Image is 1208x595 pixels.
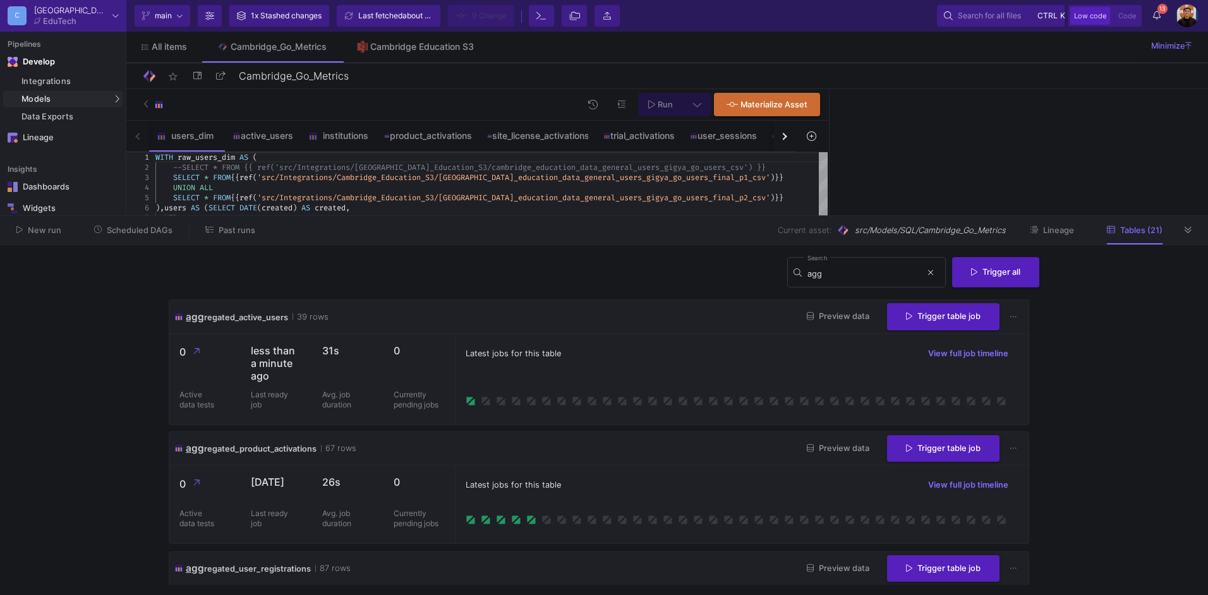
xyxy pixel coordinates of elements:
img: SQL-Model type child icon [772,133,777,138]
button: Trigger all [952,257,1039,287]
img: Navigation icon [8,182,18,192]
div: C [8,6,27,25]
p: 0 [179,344,231,360]
span: raw_users_dim [178,152,235,162]
button: Preview data [797,307,879,327]
div: Last fetched [358,6,434,25]
button: Preview data [797,439,879,459]
span: WITH [155,152,173,162]
a: Navigation iconDashboards [3,177,123,197]
span: New run [28,225,61,235]
span: }} [775,172,783,183]
div: 2 [126,162,149,172]
div: Dashboards [23,182,105,192]
p: [DATE] [251,476,302,488]
span: users [164,203,186,213]
span: AS [301,203,310,213]
mat-icon: star_border [166,69,181,84]
span: Latest jobs for this table [466,479,561,491]
span: --SELECT * FROM {{ ref('src/Integrations/[GEOGRAPHIC_DATA] [173,162,430,172]
div: institutions [308,131,369,141]
span: _p1_csv' [735,172,770,183]
img: Logo [142,68,157,84]
div: site_license_activations [487,131,588,141]
button: Tables (21) [1092,220,1178,240]
p: Avg. job duration [322,508,360,529]
img: icon [174,442,183,456]
button: SQL-Model type child icon [134,93,179,116]
span: FROM [213,193,231,203]
span: agg [186,443,204,455]
button: View full job timeline [918,476,1018,495]
span: , [178,213,182,223]
a: Navigation iconLineage [3,128,123,148]
span: All items [152,42,187,52]
span: SELECT [173,172,200,183]
button: Materialize Asset [714,93,820,116]
div: Lineage [23,133,105,143]
button: Code [1114,7,1140,25]
button: View full job timeline [918,344,1018,363]
div: Data Exports [21,112,119,122]
div: 5 [126,193,149,203]
p: 0 [179,476,231,491]
span: _education_data_general_users_gigya_go_users_final [514,172,735,183]
span: 13 [1157,4,1168,14]
span: 67 rows [321,442,356,454]
p: 0 [394,476,445,488]
p: 26s [322,476,373,488]
img: SQL-Model type child icon [690,132,698,140]
button: 13 [1145,5,1168,27]
img: SQL-Model type child icon [308,131,318,141]
img: SQL-Model type child icon [157,131,166,141]
span: {{ [231,172,239,183]
span: }} [775,193,783,203]
span: SELECT [173,193,200,203]
span: regated_active_users [204,313,288,322]
button: Trigger table job [887,435,1000,462]
span: k [1060,8,1065,23]
div: user_sessions [690,131,757,141]
img: icon [174,562,183,576]
span: ) [770,193,775,203]
span: ( [204,203,208,213]
img: SQL-Model type child icon [487,133,492,138]
button: Run [638,93,683,116]
span: main [155,6,172,25]
span: {{ [231,193,239,203]
span: SELECT [208,203,235,213]
img: Navigation icon [8,57,18,67]
span: ( [257,203,262,213]
span: Run [658,100,673,109]
span: Trigger all [971,267,1020,277]
span: Trigger table job [906,311,981,321]
div: Cambridge_Go_Metrics [231,42,327,52]
div: trial_activations [603,131,675,141]
span: Preview data [807,443,869,453]
div: product_activations [384,131,472,141]
div: aus_product_activations [772,131,878,141]
span: UID [164,213,178,223]
span: Tables (21) [1120,225,1163,235]
span: created [262,203,293,213]
span: Trigger table job [906,563,981,573]
p: Active data tests [179,508,217,529]
img: SQL-Model type child icon [384,133,390,139]
img: Navigation icon [8,203,18,213]
span: src/Models/SQL/Cambridge_Go_Metrics [855,224,1006,236]
div: 7 [126,213,149,223]
p: Currently pending jobs [394,390,445,410]
button: Low code [1070,7,1110,25]
span: 87 rows [315,562,351,574]
button: Preview data [797,559,879,579]
p: Avg. job duration [322,390,360,410]
img: icon [174,310,183,324]
span: ) [293,203,297,213]
span: Low code [1074,11,1106,20]
span: AS [191,203,200,213]
span: ref [239,193,253,203]
span: ctrl [1037,8,1058,23]
img: Tab icon [217,42,228,52]
div: active_users [233,131,293,141]
span: ( [253,193,257,203]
